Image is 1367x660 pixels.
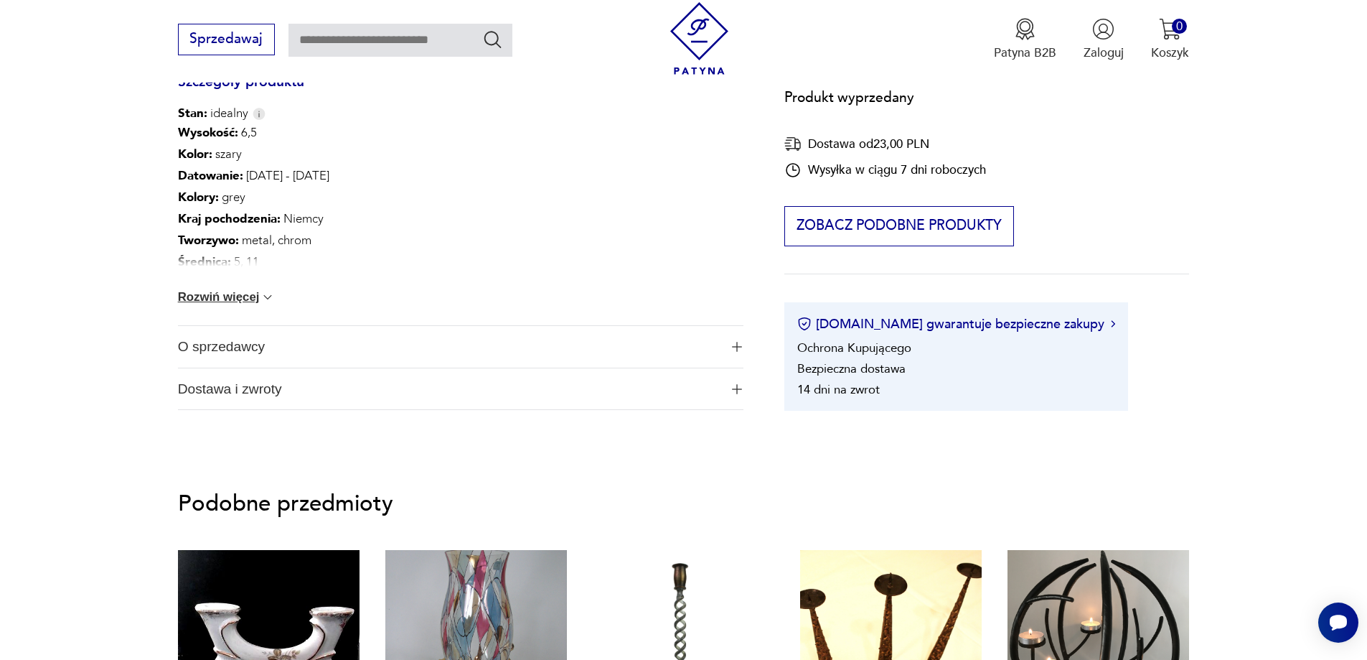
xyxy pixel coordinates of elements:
[482,29,503,50] button: Szukaj
[178,146,212,162] b: Kolor:
[1084,18,1124,61] button: Zaloguj
[178,122,418,144] p: 6,5
[178,326,743,368] button: Ikona plusaO sprzedawcy
[797,381,880,397] li: 14 dni na zwrot
[1111,320,1115,327] img: Ikona strzałki w prawo
[797,360,906,376] li: Bezpieczna dostawa
[178,187,418,208] p: grey
[178,254,231,270] b: Średnica :
[994,45,1056,61] p: Patyna B2B
[178,34,275,46] a: Sprzedawaj
[784,161,986,178] div: Wysyłka w ciągu 7 dni roboczych
[178,77,743,106] h3: Szczegóły produktu
[797,339,911,355] li: Ochrona Kupującego
[178,105,207,121] b: Stan:
[178,290,276,305] button: Rozwiń więcej
[178,167,243,184] b: Datowanie :
[178,144,418,165] p: szary
[178,165,418,187] p: [DATE] - [DATE]
[1318,603,1358,643] iframe: Smartsupp widget button
[178,232,239,248] b: Tworzywo :
[1014,18,1036,40] img: Ikona medalu
[178,326,720,368] span: O sprzedawcy
[784,206,1013,246] button: Zobacz podobne produkty
[732,342,742,352] img: Ikona plusa
[178,24,275,55] button: Sprzedawaj
[1151,45,1189,61] p: Koszyk
[260,290,275,305] img: chevron down
[732,384,742,394] img: Ikona plusa
[1084,45,1124,61] p: Zaloguj
[994,18,1056,61] a: Ikona medaluPatyna B2B
[178,368,720,410] span: Dostawa i zwroty
[1092,18,1114,40] img: Ikonka użytkownika
[253,108,266,120] img: Info icon
[797,315,1115,333] button: [DOMAIN_NAME] gwarantuje bezpieczne zakupy
[178,230,418,251] p: metal, chrom
[797,317,812,331] img: Ikona certyfikatu
[178,210,281,227] b: Kraj pochodzenia :
[1151,18,1189,61] button: 0Koszyk
[178,208,418,230] p: Niemcy
[178,189,219,205] b: Kolory :
[178,493,1190,514] p: Podobne przedmioty
[178,368,743,410] button: Ikona plusaDostawa i zwroty
[663,2,736,75] img: Patyna - sklep z meblami i dekoracjami vintage
[784,83,914,107] p: Produkt wyprzedany
[178,105,248,122] span: idealny
[178,251,418,273] p: 5, 11
[784,134,802,152] img: Ikona dostawy
[994,18,1056,61] button: Patyna B2B
[1172,19,1187,34] div: 0
[1159,18,1181,40] img: Ikona koszyka
[178,124,238,141] b: Wysokość :
[784,134,986,152] div: Dostawa od 23,00 PLN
